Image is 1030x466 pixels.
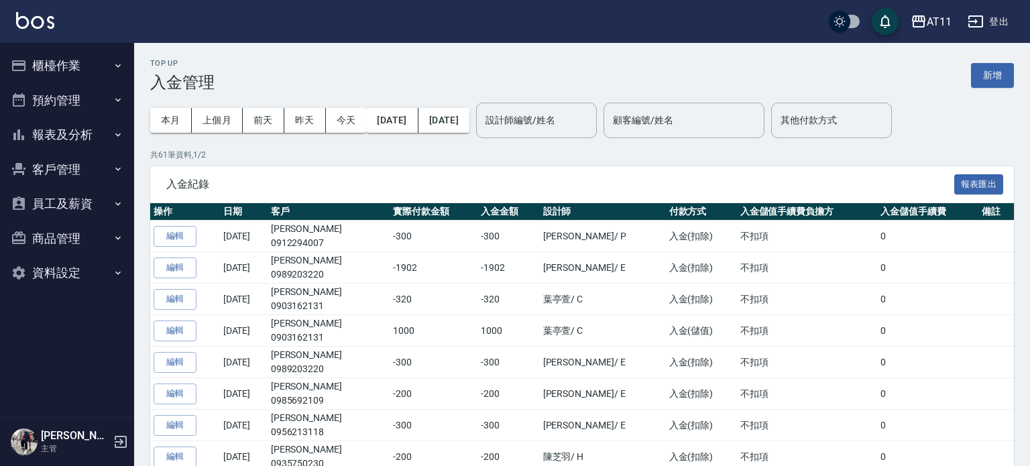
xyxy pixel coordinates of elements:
button: [DATE] [418,108,469,133]
button: 報表及分析 [5,117,129,152]
th: 操作 [150,203,220,221]
td: 入金(扣除) [666,221,737,252]
td: 不扣項 [737,378,877,410]
td: 不扣項 [737,315,877,347]
button: 編輯 [154,352,196,373]
td: 0 [877,378,978,410]
td: -300 [390,410,477,441]
button: 登出 [962,9,1014,34]
img: Person [11,428,38,455]
p: 0903162131 [271,331,387,345]
td: [PERSON_NAME] / E [540,378,666,410]
td: -300 [477,347,539,378]
td: 0 [877,284,978,315]
td: [DATE] [220,284,268,315]
th: 日期 [220,203,268,221]
td: -300 [477,221,539,252]
th: 入金金額 [477,203,539,221]
td: 0 [877,315,978,347]
h2: Top Up [150,59,215,68]
th: 客戶 [268,203,390,221]
td: -320 [390,284,477,315]
p: 共 61 筆資料, 1 / 2 [150,149,1014,161]
button: 櫃檯作業 [5,48,129,83]
td: -300 [390,221,477,252]
td: [DATE] [220,347,268,378]
button: 客戶管理 [5,152,129,187]
td: [PERSON_NAME] / E [540,410,666,441]
td: 1000 [477,315,539,347]
p: 0989203220 [271,268,387,282]
button: 編輯 [154,257,196,278]
p: 0903162131 [271,299,387,313]
button: 新增 [971,63,1014,88]
button: 本月 [150,108,192,133]
button: 報表匯出 [954,174,1004,195]
th: 備註 [978,203,1014,221]
button: 今天 [326,108,367,133]
td: 不扣項 [737,284,877,315]
td: 0 [877,410,978,441]
td: -300 [477,410,539,441]
td: [PERSON_NAME] [268,410,390,441]
td: -200 [477,378,539,410]
td: 入金(扣除) [666,252,737,284]
td: -300 [390,347,477,378]
a: 新增 [971,68,1014,81]
p: 主管 [41,443,109,455]
td: [PERSON_NAME] [268,252,390,284]
td: [DATE] [220,221,268,252]
th: 入金儲值手續費 [877,203,978,221]
th: 付款方式 [666,203,737,221]
button: 昨天 [284,108,326,133]
th: 設計師 [540,203,666,221]
td: 入金(扣除) [666,347,737,378]
p: 0912294007 [271,236,387,250]
button: 編輯 [154,415,196,436]
td: 入金(儲值) [666,315,737,347]
p: 0956213118 [271,425,387,439]
td: [PERSON_NAME] / E [540,252,666,284]
h3: 入金管理 [150,73,215,92]
button: 資料設定 [5,255,129,290]
td: 不扣項 [737,410,877,441]
button: 編輯 [154,289,196,310]
p: 0985692109 [271,394,387,408]
td: -200 [390,378,477,410]
td: [PERSON_NAME] [268,378,390,410]
td: 0 [877,347,978,378]
td: [DATE] [220,378,268,410]
button: [DATE] [366,108,418,133]
td: 不扣項 [737,221,877,252]
td: 不扣項 [737,347,877,378]
button: 商品管理 [5,221,129,256]
td: 葉亭萱 / C [540,284,666,315]
img: Logo [16,12,54,29]
button: 上個月 [192,108,243,133]
button: AT11 [905,8,957,36]
td: 0 [877,221,978,252]
td: -1902 [477,252,539,284]
td: [PERSON_NAME] [268,221,390,252]
td: [DATE] [220,315,268,347]
td: 入金(扣除) [666,284,737,315]
button: 編輯 [154,384,196,404]
button: 前天 [243,108,284,133]
td: 葉亭萱 / C [540,315,666,347]
td: [PERSON_NAME] [268,315,390,347]
div: AT11 [927,13,952,30]
td: 1000 [390,315,477,347]
p: 0989203220 [271,362,387,376]
button: 編輯 [154,321,196,341]
td: [DATE] [220,252,268,284]
td: -320 [477,284,539,315]
td: [DATE] [220,410,268,441]
button: save [872,8,899,35]
td: [PERSON_NAME] [268,284,390,315]
td: 不扣項 [737,252,877,284]
td: 入金(扣除) [666,378,737,410]
th: 實際付款金額 [390,203,477,221]
td: [PERSON_NAME] [268,347,390,378]
td: 0 [877,252,978,284]
span: 入金紀錄 [166,178,954,191]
